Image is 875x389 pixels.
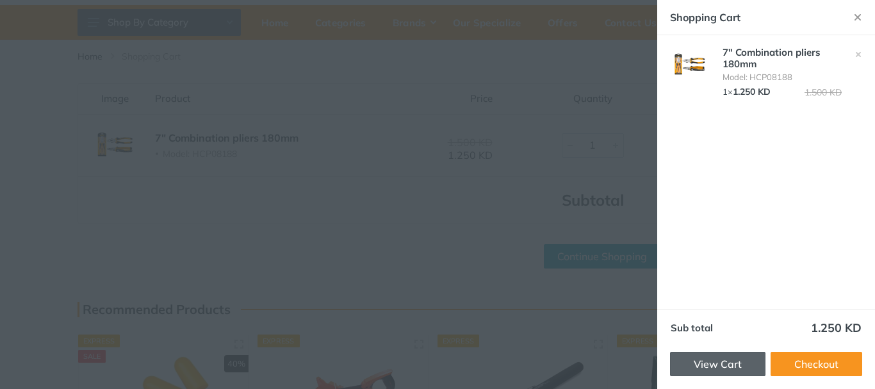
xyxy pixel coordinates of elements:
[670,10,828,25] div: Shopping Cart
[723,85,842,99] div: ×
[771,352,862,376] a: Checkout
[805,88,842,97] span: 1.500 KD
[670,352,765,376] a: View Cart
[767,320,862,336] td: 1.250 KD
[733,86,771,97] span: 1.250 KD
[723,72,842,82] li: Model: HCP08188
[723,87,728,97] span: 1
[670,320,767,336] th: Sub total
[723,46,821,70] a: 7" Combination pliers 180mm
[667,48,712,82] img: Royal Tools - 7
